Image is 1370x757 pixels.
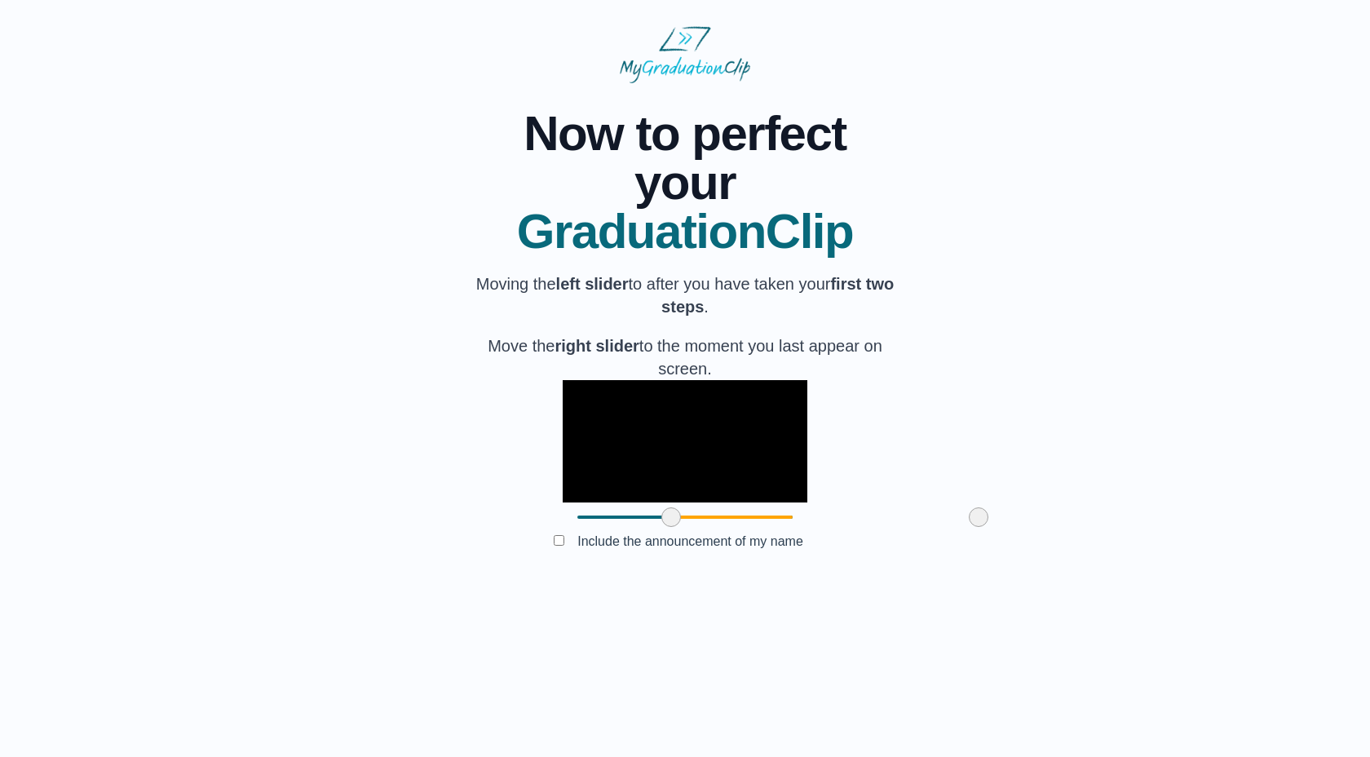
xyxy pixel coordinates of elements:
[470,207,900,256] span: GraduationClip
[556,275,629,293] b: left slider
[620,26,750,83] img: MyGraduationClip
[470,334,900,380] p: Move the to the moment you last appear on screen.
[470,272,900,318] p: Moving the to after you have taken your .
[661,275,894,316] b: first two steps
[563,380,807,502] div: Video Player
[564,528,816,555] label: Include the announcement of my name
[555,337,639,355] b: right slider
[470,109,900,207] span: Now to perfect your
